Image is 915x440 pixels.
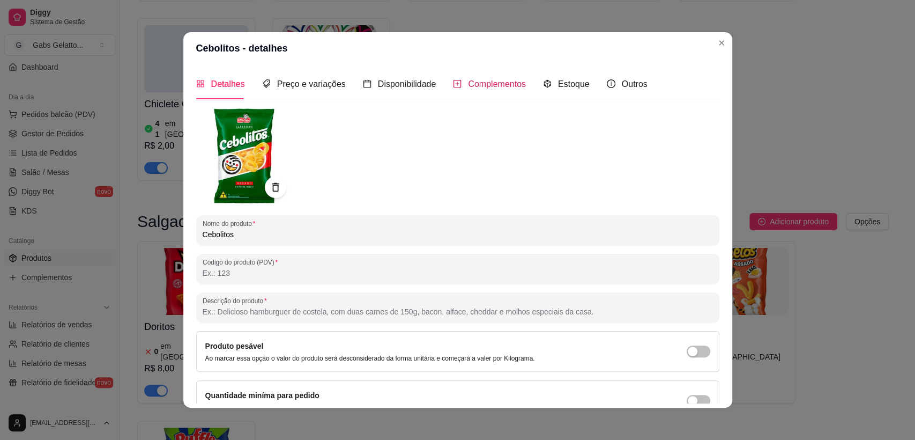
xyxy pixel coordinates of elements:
p: Ao marcar essa opção o valor do produto será desconsiderado da forma unitária e começará a valer ... [205,354,535,363]
span: Disponibilidade [378,79,436,89]
span: plus-square [453,79,462,88]
span: tags [262,79,271,88]
span: calendar [363,79,371,88]
label: Descrição do produto [203,296,270,305]
button: Close [713,34,730,52]
span: appstore [196,79,205,88]
label: Nome do produto [203,219,259,228]
span: Complementos [468,79,526,89]
header: Cebolitos - detalhes [183,32,732,64]
label: Código do produto (PDV) [203,258,281,267]
span: Detalhes [211,79,245,89]
input: Código do produto (PDV) [203,268,713,278]
span: code-sandbox [543,79,552,88]
span: Outros [622,79,648,89]
img: produto [196,108,293,204]
input: Descrição do produto [203,306,713,317]
span: Estoque [558,79,590,89]
input: Nome do produto [203,229,713,240]
label: Produto pesável [205,342,264,350]
label: Quantidade miníma para pedido [205,391,319,400]
span: info-circle [607,79,615,88]
span: Preço e variações [277,79,346,89]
